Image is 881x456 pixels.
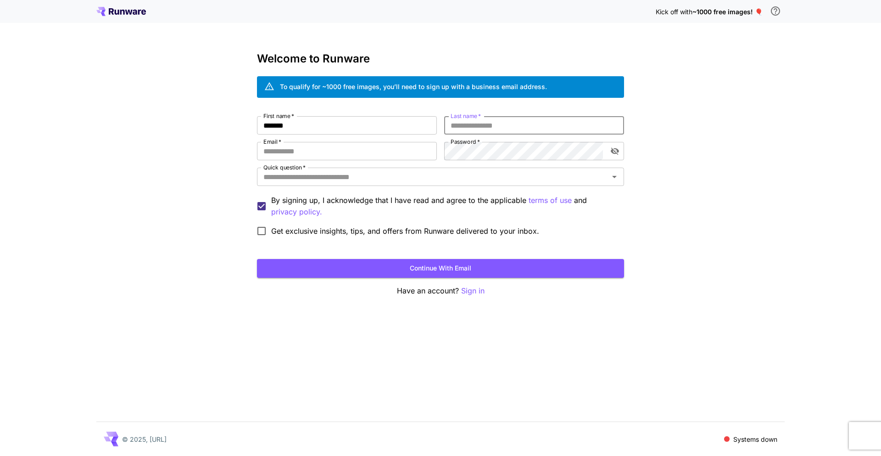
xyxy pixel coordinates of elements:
[656,8,692,16] span: Kick off with
[461,285,485,297] button: Sign in
[263,163,306,171] label: Quick question
[257,52,624,65] h3: Welcome to Runware
[263,138,281,146] label: Email
[451,112,481,120] label: Last name
[271,206,322,218] button: By signing up, I acknowledge that I have read and agree to the applicable terms of use and
[257,285,624,297] p: Have an account?
[607,143,623,159] button: toggle password visibility
[733,434,777,444] p: Systems down
[529,195,572,206] p: terms of use
[263,112,294,120] label: First name
[608,170,621,183] button: Open
[766,2,785,20] button: In order to qualify for free credit, you need to sign up with a business email address and click ...
[451,138,480,146] label: Password
[257,259,624,278] button: Continue with email
[692,8,763,16] span: ~1000 free images! 🎈
[280,82,547,91] div: To qualify for ~1000 free images, you’ll need to sign up with a business email address.
[122,434,167,444] p: © 2025, [URL]
[271,195,617,218] p: By signing up, I acknowledge that I have read and agree to the applicable and
[271,225,539,236] span: Get exclusive insights, tips, and offers from Runware delivered to your inbox.
[529,195,572,206] button: By signing up, I acknowledge that I have read and agree to the applicable and privacy policy.
[271,206,322,218] p: privacy policy.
